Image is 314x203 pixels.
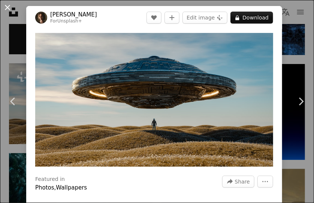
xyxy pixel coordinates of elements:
button: More Actions [257,176,273,188]
a: Wallpapers [56,184,87,191]
button: Like [147,12,161,24]
h3: Featured in [35,176,65,183]
a: [PERSON_NAME] [50,11,97,18]
button: Zoom in on this image [35,33,273,167]
span: , [54,184,56,191]
button: Download [230,12,273,24]
button: Edit image [182,12,227,24]
button: Share this image [222,176,254,188]
a: Unsplash+ [57,18,82,24]
img: A man standing in a field under a flying saucer [35,33,273,167]
button: Add to Collection [164,12,179,24]
div: For [50,18,97,24]
a: Next [288,66,314,137]
a: Photos [35,184,54,191]
span: Share [235,176,250,187]
img: Go to Alex Shuper's profile [35,12,47,24]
